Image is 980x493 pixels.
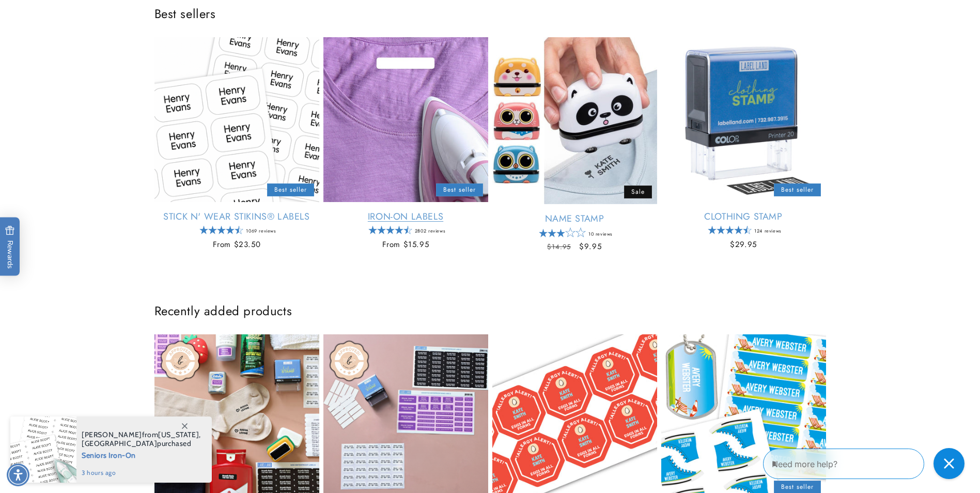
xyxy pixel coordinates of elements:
iframe: Gorgias Floating Chat [763,444,970,483]
span: 3 hours ago [82,468,201,477]
a: Stick N' Wear Stikins® Labels [154,211,319,223]
div: Accessibility Menu [7,464,29,486]
span: [US_STATE] [158,430,199,439]
a: Name Stamp [492,213,657,225]
span: Seniors Iron-On [82,448,201,461]
ul: Slider [154,37,826,261]
span: Rewards [5,226,15,269]
a: Iron-On Labels [323,211,488,223]
span: from , purchased [82,430,201,448]
span: [GEOGRAPHIC_DATA] [82,439,157,448]
span: [PERSON_NAME] [82,430,142,439]
h2: Best sellers [154,6,826,22]
h2: Recently added products [154,303,826,319]
a: Clothing Stamp [661,211,826,223]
